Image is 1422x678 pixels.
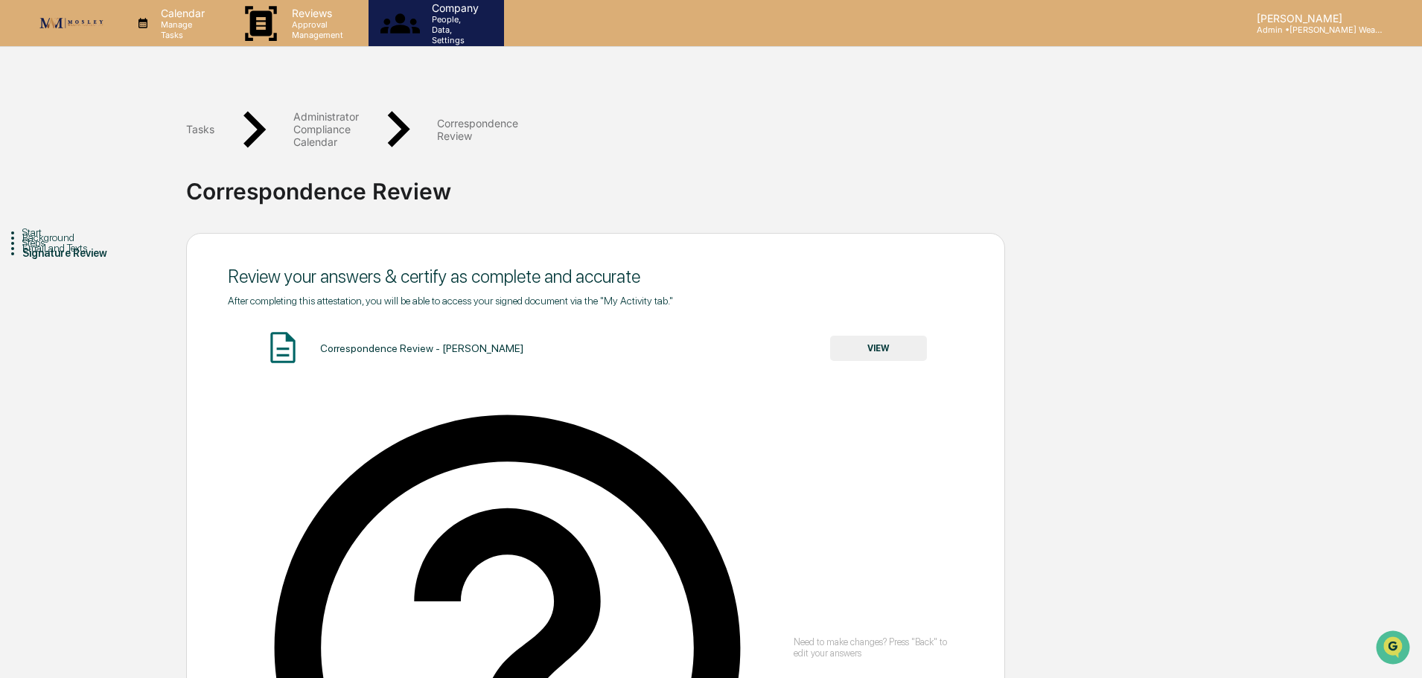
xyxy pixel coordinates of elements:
p: How can we help? [15,31,271,55]
p: Reviews [280,7,351,19]
a: 🔎Data Lookup [9,210,100,237]
p: Company [420,1,486,14]
img: logo [36,13,107,33]
div: Email and Texts [22,242,186,254]
div: Start [22,226,186,238]
div: Correspondence Review - [PERSON_NAME] [320,342,523,354]
div: 🗄️ [108,189,120,201]
img: Document Icon [264,329,302,366]
div: Tasks [186,123,214,135]
span: After completing this attestation, you will be able to access your signed document via the "My Ac... [228,295,673,307]
div: 🖐️ [15,189,27,201]
a: Powered byPylon [105,252,180,263]
p: Calendar [149,7,212,19]
p: Manage Tasks [149,19,212,40]
p: [PERSON_NAME] [1245,12,1383,25]
button: VIEW [830,336,927,361]
div: Start new chat [51,114,244,129]
a: 🗄️Attestations [102,182,191,208]
img: 1746055101610-c473b297-6a78-478c-a979-82029cc54cd1 [15,114,42,141]
div: 🔎 [15,217,27,229]
div: We're available if you need us! [51,129,188,141]
div: Correspondence Review [186,166,1415,205]
div: Administrator Compliance Calendar [293,110,359,148]
div: Steps [22,237,186,249]
iframe: Open customer support [1374,629,1415,669]
span: Pylon [148,252,180,263]
a: 🖐️Preclearance [9,182,102,208]
span: Attestations [123,188,185,202]
span: Data Lookup [30,216,94,231]
div: Correspondence Review [437,117,518,142]
p: Need to make changes? Press "Back" to edit your answers [794,636,963,659]
div: Review your answers & certify as complete and accurate [228,266,963,287]
p: People, Data, Settings [420,14,486,45]
button: Start new chat [253,118,271,136]
p: Approval Management [280,19,351,40]
span: Preclearance [30,188,96,202]
p: Admin • [PERSON_NAME] Wealth [1245,25,1383,35]
div: Background [22,231,186,243]
div: Signature Review [22,247,186,259]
